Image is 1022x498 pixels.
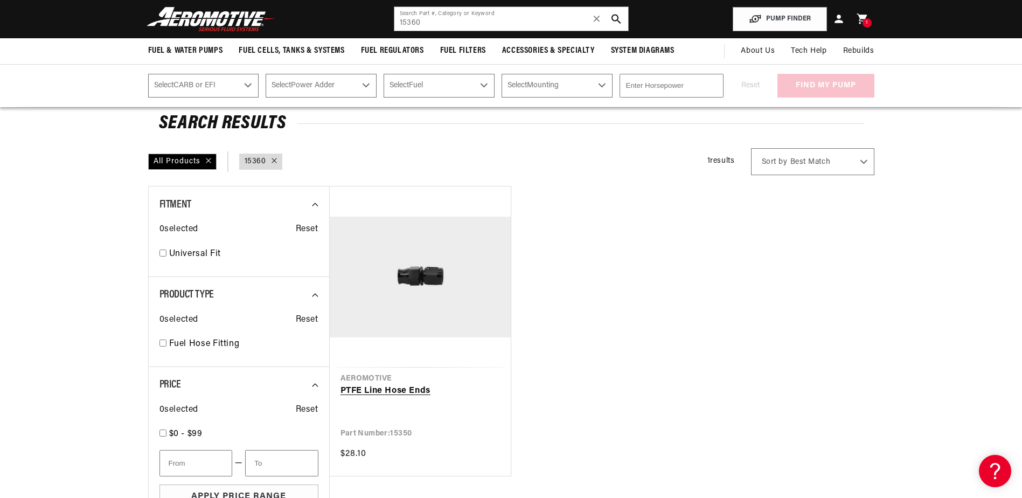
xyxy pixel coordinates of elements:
span: Reset [296,313,318,327]
span: — [235,456,243,471]
span: Fuel Filters [440,45,486,57]
a: 15360 [245,156,266,168]
span: 1 [866,18,868,27]
span: $0 - $99 [169,430,203,438]
span: Fuel Cells, Tanks & Systems [239,45,344,57]
span: Tech Help [791,45,826,57]
span: Reset [296,223,318,237]
input: To [245,450,318,476]
button: PUMP FINDER [733,7,827,31]
span: Accessories & Specialty [502,45,595,57]
span: Product Type [159,289,214,300]
span: Reset [296,403,318,417]
input: Search by Part Number, Category or Keyword [394,7,628,31]
a: Fuel Hose Fitting [169,337,318,351]
summary: Fuel Filters [432,38,494,64]
select: Sort by [751,148,874,175]
select: Power Adder [266,74,377,98]
span: Fuel & Water Pumps [148,45,223,57]
span: 0 selected [159,403,198,417]
button: search button [604,7,628,31]
input: Enter Horsepower [620,74,724,98]
h2: Search Results [159,115,864,133]
span: About Us [741,47,775,55]
summary: Fuel Regulators [353,38,432,64]
span: Price [159,379,181,390]
span: Fuel Regulators [361,45,424,57]
select: Fuel [384,74,495,98]
span: 1 results [707,157,735,165]
summary: Fuel & Water Pumps [140,38,231,64]
div: All Products [148,154,217,170]
span: ✕ [592,10,602,27]
summary: Tech Help [783,38,835,64]
a: About Us [733,38,783,64]
span: System Diagrams [611,45,675,57]
img: Aeromotive [144,6,279,32]
select: CARB or EFI [148,74,259,98]
span: Fitment [159,199,191,210]
a: PTFE Line Hose Ends [340,384,500,398]
span: 0 selected [159,223,198,237]
summary: Rebuilds [835,38,882,64]
summary: Fuel Cells, Tanks & Systems [231,38,352,64]
span: Sort by [762,157,788,168]
span: 0 selected [159,313,198,327]
summary: Accessories & Specialty [494,38,603,64]
select: Mounting [502,74,613,98]
a: Universal Fit [169,247,318,261]
summary: System Diagrams [603,38,683,64]
span: Rebuilds [843,45,874,57]
input: From [159,450,232,476]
